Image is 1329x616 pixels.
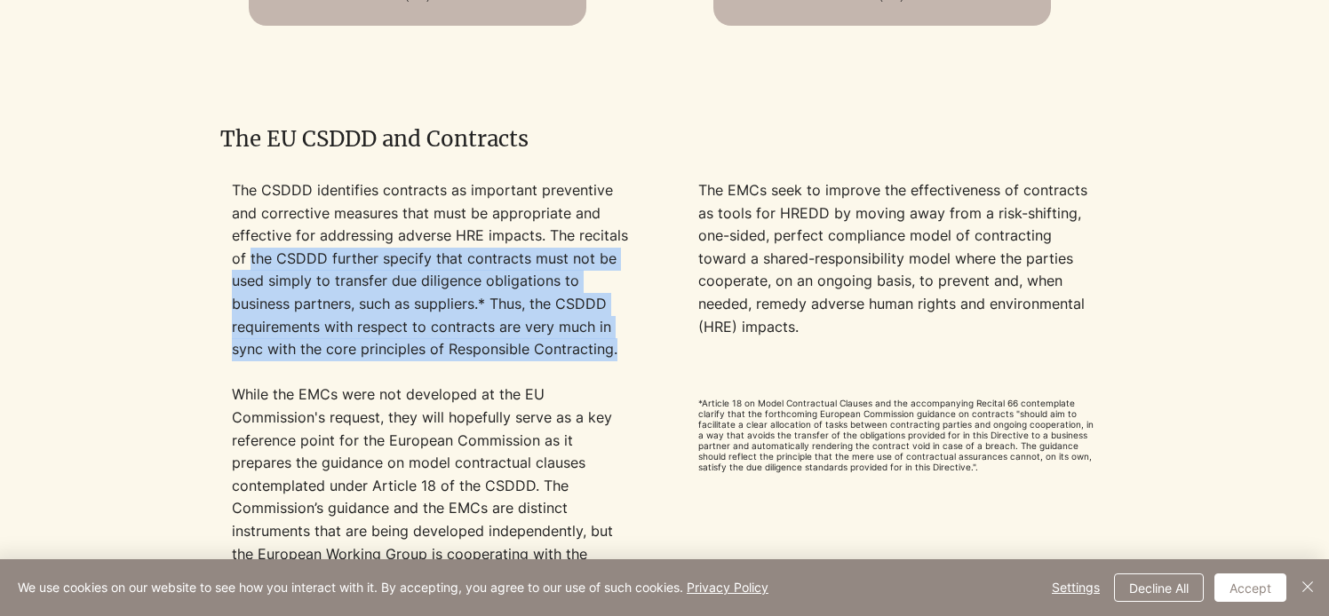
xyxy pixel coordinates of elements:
[232,179,631,361] p: The CSDDD identifies contracts as important preventive and corrective measures that must be appro...
[220,124,1109,154] h2: The EU CSDDD and Contracts
[18,580,768,596] span: We use cookies on our website to see how you interact with it. By accepting, you agree to our use...
[1297,576,1318,597] img: Close
[1052,574,1100,601] span: Settings
[1297,573,1318,602] button: Close
[1114,573,1204,602] button: Decline All
[698,179,1097,338] p: The EMCs seek to improve the effectiveness of contracts as tools for HREDD by moving away from a ...
[1214,573,1286,602] button: Accept
[687,580,768,595] a: Privacy Policy
[698,398,1094,472] span: *Article 18 on Model Contractual Clauses and the accompanying Recital 66 contemplate clarify that...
